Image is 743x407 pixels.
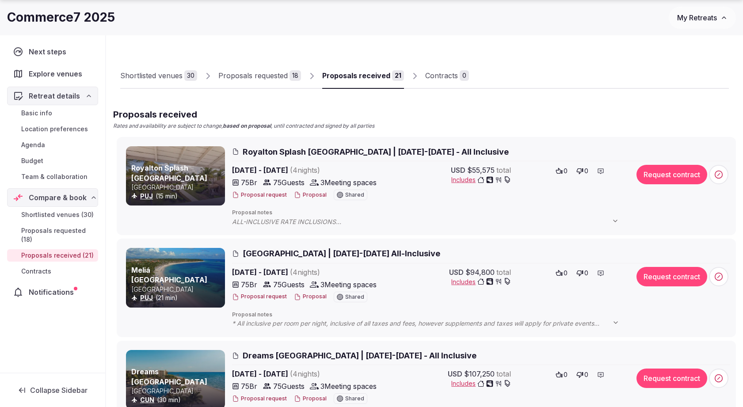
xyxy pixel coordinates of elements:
[7,123,98,135] a: Location preferences
[273,177,305,188] span: 75 Guests
[322,70,390,81] div: Proposals received
[21,210,94,219] span: Shortlisted venues (30)
[574,267,591,279] button: 0
[29,287,77,297] span: Notifications
[294,395,327,403] button: Proposal
[140,396,154,404] button: CUN
[636,267,707,286] button: Request contract
[7,283,98,301] a: Notifications
[496,267,511,278] span: total
[553,369,570,381] button: 0
[140,192,153,201] button: PUJ
[140,294,153,301] a: PUJ
[294,293,327,300] button: Proposal
[21,226,95,244] span: Proposals requested (18)
[322,63,404,89] a: Proposals received21
[243,248,440,259] span: [GEOGRAPHIC_DATA] | [DATE]-[DATE] All-Inclusive
[241,177,257,188] span: 75 Br
[496,165,511,175] span: total
[320,279,377,290] span: 3 Meeting spaces
[449,267,464,278] span: USD
[273,381,305,392] span: 75 Guests
[574,369,591,381] button: 0
[232,395,287,403] button: Proposal request
[7,155,98,167] a: Budget
[7,224,98,246] a: Proposals requested (18)
[7,380,98,400] button: Collapse Sidebar
[451,278,511,286] span: Includes
[320,381,377,392] span: 3 Meeting spaces
[320,177,377,188] span: 3 Meeting spaces
[448,369,462,379] span: USD
[21,172,88,181] span: Team & collaboration
[273,279,305,290] span: 75 Guests
[564,370,568,379] span: 0
[451,175,511,184] button: Includes
[131,293,223,302] div: (21 min)
[553,165,570,177] button: 0
[29,68,86,79] span: Explore venues
[7,9,115,26] h1: Commerce7 2025
[460,70,469,81] div: 0
[564,167,568,175] span: 0
[232,319,628,328] span: * All inclusive per room per night, inclusive of all taxes and fees, however supplements and taxe...
[21,251,94,260] span: Proposals received (21)
[7,42,98,61] a: Next steps
[223,122,271,129] strong: based on proposal
[21,267,51,276] span: Contracts
[425,70,458,81] div: Contracts
[553,267,570,279] button: 0
[131,266,207,284] a: Meliá [GEOGRAPHIC_DATA]
[451,165,465,175] span: USD
[451,379,511,388] button: Includes
[467,165,495,175] span: $55,575
[290,166,320,175] span: ( 4 night s )
[290,70,301,81] div: 18
[232,267,388,278] span: [DATE] - [DATE]
[131,396,223,404] div: (30 min)
[584,269,588,278] span: 0
[636,369,707,388] button: Request contract
[113,122,374,130] p: Rates and availability are subject to change, , until contracted and signed by all parties
[218,70,288,81] div: Proposals requested
[232,217,628,226] span: ALL-INCLUSIVE RATE INCLUSIONS • Luxurious accommodations with exclusive DreamBed • Daily Breakfas...
[30,386,88,395] span: Collapse Sidebar
[131,164,207,182] a: Royalton Splash [GEOGRAPHIC_DATA]
[113,108,374,121] h2: Proposals received
[677,13,717,22] span: My Retreats
[218,63,301,89] a: Proposals requested18
[290,369,320,378] span: ( 4 night s )
[7,139,98,151] a: Agenda
[465,267,495,278] span: $94,800
[425,63,469,89] a: Contracts0
[241,381,257,392] span: 75 Br
[131,367,207,386] a: Dreams [GEOGRAPHIC_DATA]
[496,369,511,379] span: total
[669,7,736,29] button: My Retreats
[574,165,591,177] button: 0
[7,171,98,183] a: Team & collaboration
[184,70,197,81] div: 30
[131,285,223,294] p: [GEOGRAPHIC_DATA]
[21,125,88,133] span: Location preferences
[290,268,320,277] span: ( 4 night s )
[464,369,495,379] span: $107,250
[21,109,52,118] span: Basic info
[140,192,153,200] a: PUJ
[131,192,223,201] div: (15 min)
[345,192,364,198] span: Shared
[232,191,287,199] button: Proposal request
[140,396,154,403] a: CUN
[584,167,588,175] span: 0
[564,269,568,278] span: 0
[120,70,183,81] div: Shortlisted venues
[21,156,43,165] span: Budget
[243,350,476,361] span: Dreams [GEOGRAPHIC_DATA] | [DATE]-[DATE] - All Inclusive
[294,191,327,199] button: Proposal
[7,265,98,278] a: Contracts
[345,396,364,401] span: Shared
[232,165,388,175] span: [DATE] - [DATE]
[584,370,588,379] span: 0
[392,70,404,81] div: 21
